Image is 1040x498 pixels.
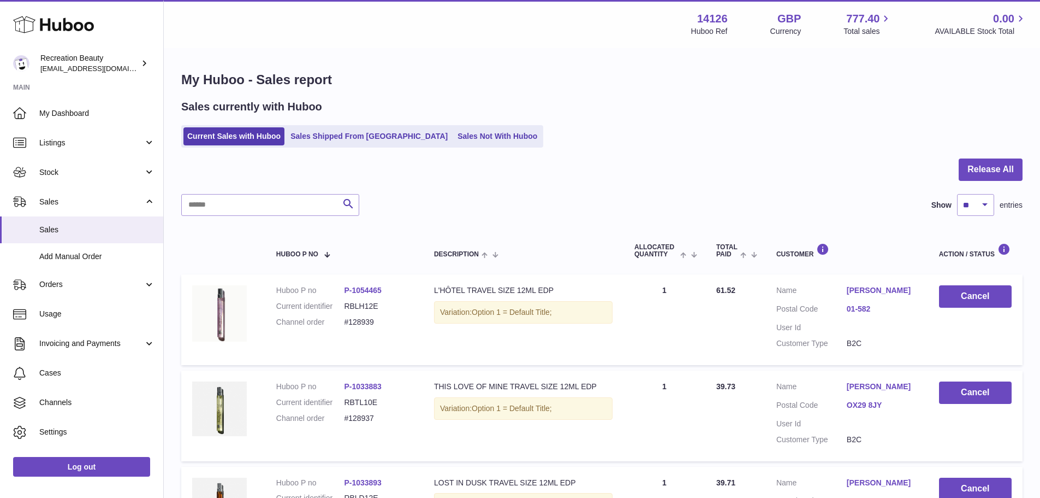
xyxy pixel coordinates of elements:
div: Action / Status [939,243,1012,258]
dt: Channel order [276,413,344,424]
a: [PERSON_NAME] [847,478,917,488]
span: 0.00 [993,11,1014,26]
a: OX29 8JY [847,400,917,411]
dt: Postal Code [776,400,847,413]
strong: 14126 [697,11,728,26]
span: Description [434,251,479,258]
dd: B2C [847,435,917,445]
div: THIS LOVE OF MINE TRAVEL SIZE 12ML EDP [434,382,613,392]
span: Channels [39,397,155,408]
span: 61.52 [716,286,735,295]
dt: Huboo P no [276,285,344,296]
span: Orders [39,279,144,290]
span: AVAILABLE Stock Total [935,26,1027,37]
div: Recreation Beauty [40,53,139,74]
a: Sales Not With Huboo [454,127,541,145]
td: 1 [623,371,705,461]
span: Add Manual Order [39,251,155,262]
h1: My Huboo - Sales report [181,71,1023,89]
img: L_Hotel12mlEDP.jpg [192,285,247,342]
span: Usage [39,309,155,319]
span: Total paid [716,244,738,258]
span: [EMAIL_ADDRESS][DOMAIN_NAME] [40,64,161,73]
span: ALLOCATED Quantity [634,244,678,258]
div: Variation: [434,301,613,324]
div: Variation: [434,397,613,420]
dt: Postal Code [776,304,847,317]
a: Log out [13,457,150,477]
span: Settings [39,427,155,437]
div: Huboo Ref [691,26,728,37]
span: Sales [39,225,155,235]
a: Sales Shipped From [GEOGRAPHIC_DATA] [287,127,451,145]
dt: User Id [776,419,847,429]
a: [PERSON_NAME] [847,285,917,296]
dt: Customer Type [776,338,847,349]
img: TLOM-Bottle.jpg [192,382,247,436]
button: Release All [959,159,1023,181]
h2: Sales currently with Huboo [181,99,322,114]
span: Invoicing and Payments [39,338,144,349]
dd: RBLH12E [344,301,412,312]
dt: User Id [776,323,847,333]
span: Stock [39,167,144,178]
span: 39.71 [716,478,735,487]
dt: Name [776,382,847,395]
a: 0.00 AVAILABLE Stock Total [935,11,1027,37]
span: My Dashboard [39,108,155,119]
div: Currency [770,26,801,37]
span: Option 1 = Default Title; [472,308,552,317]
dt: Customer Type [776,435,847,445]
dt: Name [776,478,847,491]
div: LOST IN DUSK TRAVEL SIZE 12ML EDP [434,478,613,488]
dt: Current identifier [276,301,344,312]
span: Sales [39,197,144,207]
div: Customer [776,243,917,258]
dd: #128939 [344,317,412,327]
dt: Current identifier [276,397,344,408]
span: entries [1000,200,1023,210]
span: Option 1 = Default Title; [472,404,552,413]
a: P-1033883 [344,382,382,391]
span: 777.40 [846,11,879,26]
dt: Name [776,285,847,298]
strong: GBP [777,11,801,26]
dt: Channel order [276,317,344,327]
label: Show [931,200,952,210]
span: Huboo P no [276,251,318,258]
span: Listings [39,138,144,148]
dd: RBTL10E [344,397,412,408]
dt: Huboo P no [276,478,344,488]
span: Cases [39,368,155,378]
a: Current Sales with Huboo [183,127,284,145]
a: P-1054465 [344,286,382,295]
a: 777.40 Total sales [843,11,892,37]
dd: B2C [847,338,917,349]
td: 1 [623,274,705,365]
span: 39.73 [716,382,735,391]
div: L'HÔTEL TRAVEL SIZE 12ML EDP [434,285,613,296]
a: [PERSON_NAME] [847,382,917,392]
dt: Huboo P no [276,382,344,392]
img: internalAdmin-14126@internal.huboo.com [13,55,29,72]
span: Total sales [843,26,892,37]
a: 01-582 [847,304,917,314]
button: Cancel [939,285,1012,308]
dd: #128937 [344,413,412,424]
button: Cancel [939,382,1012,404]
a: P-1033893 [344,478,382,487]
